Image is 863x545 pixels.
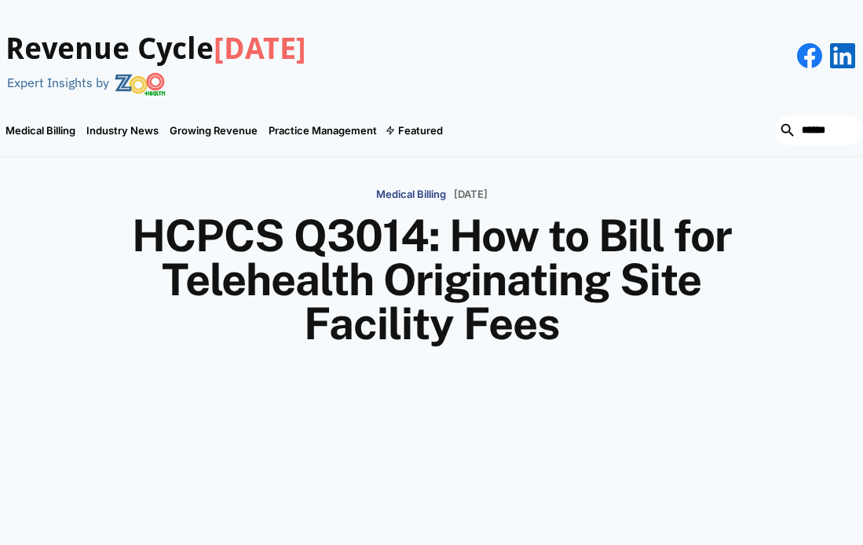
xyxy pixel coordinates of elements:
a: Medical Billing [376,181,446,207]
a: Practice Management [263,104,382,156]
div: Featured [398,124,443,137]
p: [DATE] [454,188,488,201]
a: Industry News [81,104,164,156]
h3: Revenue Cycle [5,31,306,68]
span: [DATE] [214,31,306,66]
h1: HCPCS Q3014: How to Bill for Telehealth Originating Site Facility Fees [126,214,738,346]
a: Growing Revenue [164,104,263,156]
div: Expert Insights by [7,75,109,90]
p: Medical Billing [376,188,446,201]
